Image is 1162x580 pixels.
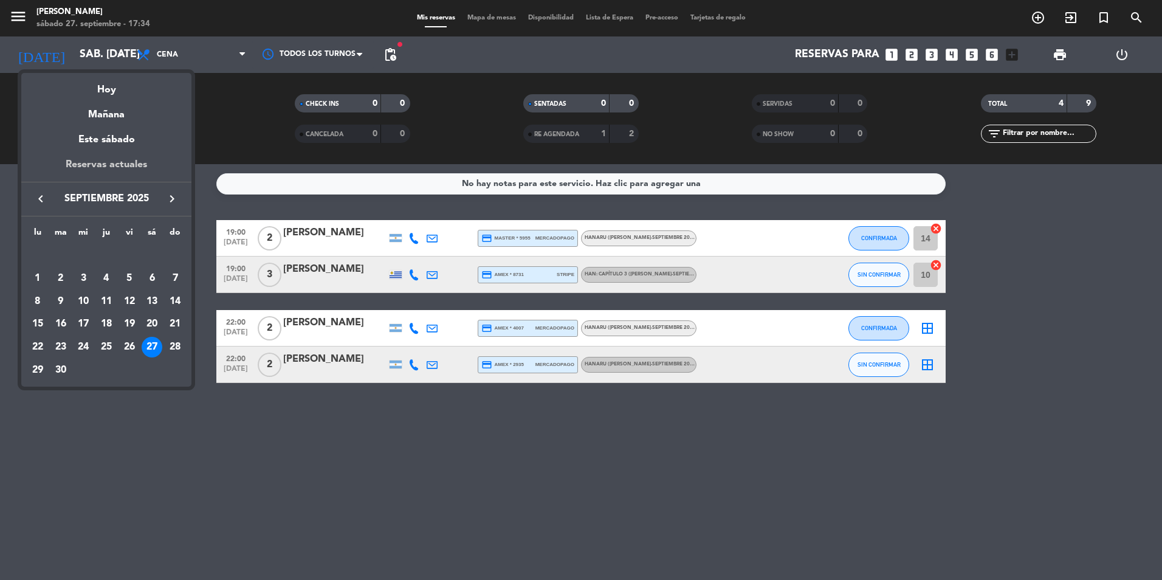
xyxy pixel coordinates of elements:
[141,226,164,244] th: sábado
[142,291,162,312] div: 13
[165,268,185,289] div: 7
[118,312,141,336] td: 19 de septiembre de 2025
[72,290,95,313] td: 10 de septiembre de 2025
[27,360,48,381] div: 29
[27,268,48,289] div: 1
[72,312,95,336] td: 17 de septiembre de 2025
[26,290,49,313] td: 8 de septiembre de 2025
[141,336,164,359] td: 27 de septiembre de 2025
[50,360,71,381] div: 30
[72,226,95,244] th: miércoles
[33,192,48,206] i: keyboard_arrow_left
[50,314,71,334] div: 16
[142,337,162,357] div: 27
[27,291,48,312] div: 8
[21,98,191,123] div: Mañana
[142,314,162,334] div: 20
[141,312,164,336] td: 20 de septiembre de 2025
[50,337,71,357] div: 23
[142,268,162,289] div: 6
[72,336,95,359] td: 24 de septiembre de 2025
[49,359,72,382] td: 30 de septiembre de 2025
[26,226,49,244] th: lunes
[96,337,117,357] div: 25
[161,191,183,207] button: keyboard_arrow_right
[141,267,164,290] td: 6 de septiembre de 2025
[72,267,95,290] td: 3 de septiembre de 2025
[95,312,118,336] td: 18 de septiembre de 2025
[73,291,94,312] div: 10
[26,359,49,382] td: 29 de septiembre de 2025
[96,291,117,312] div: 11
[119,268,140,289] div: 5
[95,226,118,244] th: jueves
[118,290,141,313] td: 12 de septiembre de 2025
[27,314,48,334] div: 15
[96,268,117,289] div: 4
[52,191,161,207] span: septiembre 2025
[49,267,72,290] td: 2 de septiembre de 2025
[27,337,48,357] div: 22
[165,314,185,334] div: 21
[50,268,71,289] div: 2
[73,314,94,334] div: 17
[49,290,72,313] td: 9 de septiembre de 2025
[165,291,185,312] div: 14
[49,226,72,244] th: martes
[73,337,94,357] div: 24
[73,268,94,289] div: 3
[95,290,118,313] td: 11 de septiembre de 2025
[49,336,72,359] td: 23 de septiembre de 2025
[163,290,187,313] td: 14 de septiembre de 2025
[30,191,52,207] button: keyboard_arrow_left
[118,336,141,359] td: 26 de septiembre de 2025
[119,314,140,334] div: 19
[21,73,191,98] div: Hoy
[21,123,191,157] div: Este sábado
[26,267,49,290] td: 1 de septiembre de 2025
[141,290,164,313] td: 13 de septiembre de 2025
[119,291,140,312] div: 12
[50,291,71,312] div: 9
[165,192,179,206] i: keyboard_arrow_right
[26,336,49,359] td: 22 de septiembre de 2025
[49,312,72,336] td: 16 de septiembre de 2025
[21,157,191,182] div: Reservas actuales
[95,336,118,359] td: 25 de septiembre de 2025
[163,312,187,336] td: 21 de septiembre de 2025
[163,267,187,290] td: 7 de septiembre de 2025
[26,244,187,267] td: SEP.
[118,226,141,244] th: viernes
[119,337,140,357] div: 26
[118,267,141,290] td: 5 de septiembre de 2025
[163,226,187,244] th: domingo
[165,337,185,357] div: 28
[26,312,49,336] td: 15 de septiembre de 2025
[163,336,187,359] td: 28 de septiembre de 2025
[96,314,117,334] div: 18
[95,267,118,290] td: 4 de septiembre de 2025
